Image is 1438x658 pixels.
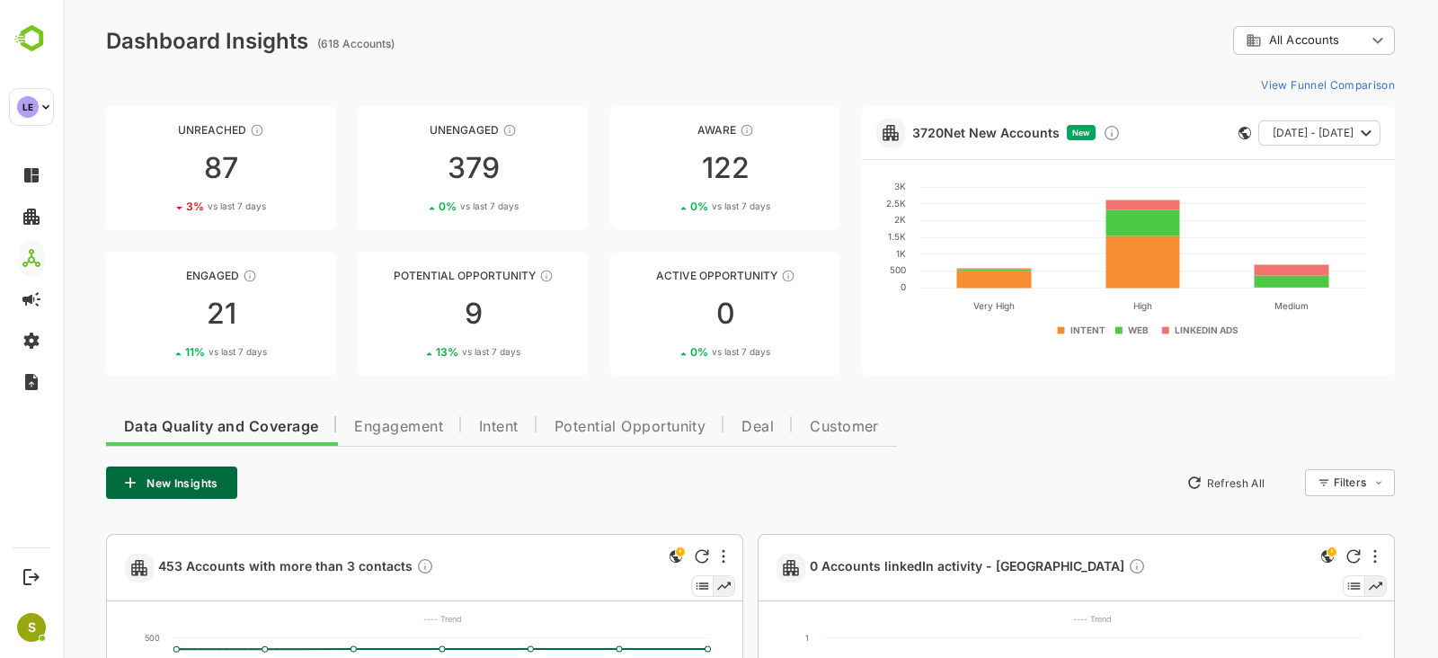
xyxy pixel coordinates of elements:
[399,345,457,359] span: vs last 7 days
[742,633,746,643] text: 1
[397,200,456,213] span: vs last 7 days
[492,420,644,434] span: Potential Opportunity
[1271,476,1303,489] div: Filters
[1010,614,1049,624] text: ---- Trend
[649,200,707,213] span: vs last 7 days
[747,420,816,434] span: Customer
[17,613,46,642] div: S
[295,123,525,137] div: Unengaged
[295,252,525,376] a: Potential OpportunityThese accounts are MQAs and can be passed on to Inside Sales913%vs last 7 days
[439,123,454,138] div: These accounts have not shown enough engagement and need nurturing
[831,181,843,191] text: 3K
[547,269,777,282] div: Active Opportunity
[19,565,43,589] button: Logout
[43,123,273,137] div: Unreached
[295,106,525,230] a: UnengagedThese accounts have not shown enough engagement and need nurturing3790%vs last 7 days
[43,269,273,282] div: Engaged
[295,154,525,182] div: 379
[1170,23,1332,58] div: All Accounts
[95,557,378,578] a: 453 Accounts with more than 3 contactsDescription not present
[547,106,777,230] a: AwareThese accounts have just entered the buying cycle and need further nurturing1220%vs last 7 days
[823,198,843,209] text: 2.5K
[1176,127,1188,139] div: This card does not support filter and segments
[679,420,711,434] span: Deal
[123,200,203,213] div: 3 %
[547,123,777,137] div: Aware
[1065,325,1086,335] text: WEB
[910,300,952,312] text: Very High
[1212,300,1246,311] text: Medium
[373,345,457,359] div: 13 %
[43,28,245,54] div: Dashboard Insights
[1210,121,1291,145] span: [DATE] - [DATE]
[1206,33,1276,47] span: All Accounts
[1195,120,1318,146] button: [DATE] - [DATE]
[180,269,194,283] div: These accounts are warm, further nurturing would qualify them to MQAs
[82,633,97,643] text: 500
[602,546,624,570] div: This is a global insight. Segment selection is not applicable for this view
[1191,70,1332,99] button: View Funnel Comparison
[187,123,201,138] div: These accounts have not been engaged with for a defined time period
[718,269,732,283] div: These accounts have open opportunities which might be at any of the Sales Stages
[547,154,777,182] div: 122
[1009,128,1027,138] span: New
[145,200,203,213] span: vs last 7 days
[1283,549,1298,564] div: Refresh
[825,231,843,242] text: 1.5K
[659,549,662,564] div: More
[416,420,456,434] span: Intent
[838,281,843,292] text: 0
[1310,549,1314,564] div: More
[376,200,456,213] div: 0 %
[1112,325,1176,335] text: LINKEDIN ADS
[61,420,255,434] span: Data Quality and Coverage
[146,345,204,359] span: vs last 7 days
[632,549,646,564] div: Refresh
[1183,32,1303,49] div: All Accounts
[476,269,491,283] div: These accounts are MQAs and can be passed on to Inside Sales
[1254,546,1275,570] div: This is a global insight. Segment selection is not applicable for this view
[833,248,843,259] text: 1K
[43,299,273,328] div: 21
[827,264,843,275] text: 500
[360,614,399,624] text: ---- Trend
[849,125,997,140] a: 3720Net New Accounts
[17,96,39,118] div: LE
[43,106,273,230] a: UnreachedThese accounts have not been engaged with for a defined time period873%vs last 7 days
[254,37,337,50] ag: (618 Accounts)
[649,345,707,359] span: vs last 7 days
[677,123,691,138] div: These accounts have just entered the buying cycle and need further nurturing
[1040,124,1058,142] div: Discover new ICP-fit accounts showing engagement — via intent surges, anonymous website visits, L...
[295,299,525,328] div: 9
[627,200,707,213] div: 0 %
[831,214,843,225] text: 2K
[122,345,204,359] div: 11 %
[95,557,371,578] span: 453 Accounts with more than 3 contacts
[43,467,174,499] button: New Insights
[1115,468,1210,497] button: Refresh All
[9,22,55,56] img: BambooboxLogoMark.f1c84d78b4c51b1a7b5f700c9845e183.svg
[627,345,707,359] div: 0 %
[291,420,380,434] span: Engagement
[353,557,371,578] div: Description not present
[747,557,1090,578] a: 0 Accounts linkedIn activity - [GEOGRAPHIC_DATA]Description not present
[43,154,273,182] div: 87
[1065,557,1083,578] div: Description not present
[43,252,273,376] a: EngagedThese accounts are warm, further nurturing would qualify them to MQAs2111%vs last 7 days
[547,299,777,328] div: 0
[295,269,525,282] div: Potential Opportunity
[1070,300,1089,312] text: High
[1269,467,1332,499] div: Filters
[547,252,777,376] a: Active OpportunityThese accounts have open opportunities which might be at any of the Sales Stage...
[747,557,1083,578] span: 0 Accounts linkedIn activity - [GEOGRAPHIC_DATA]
